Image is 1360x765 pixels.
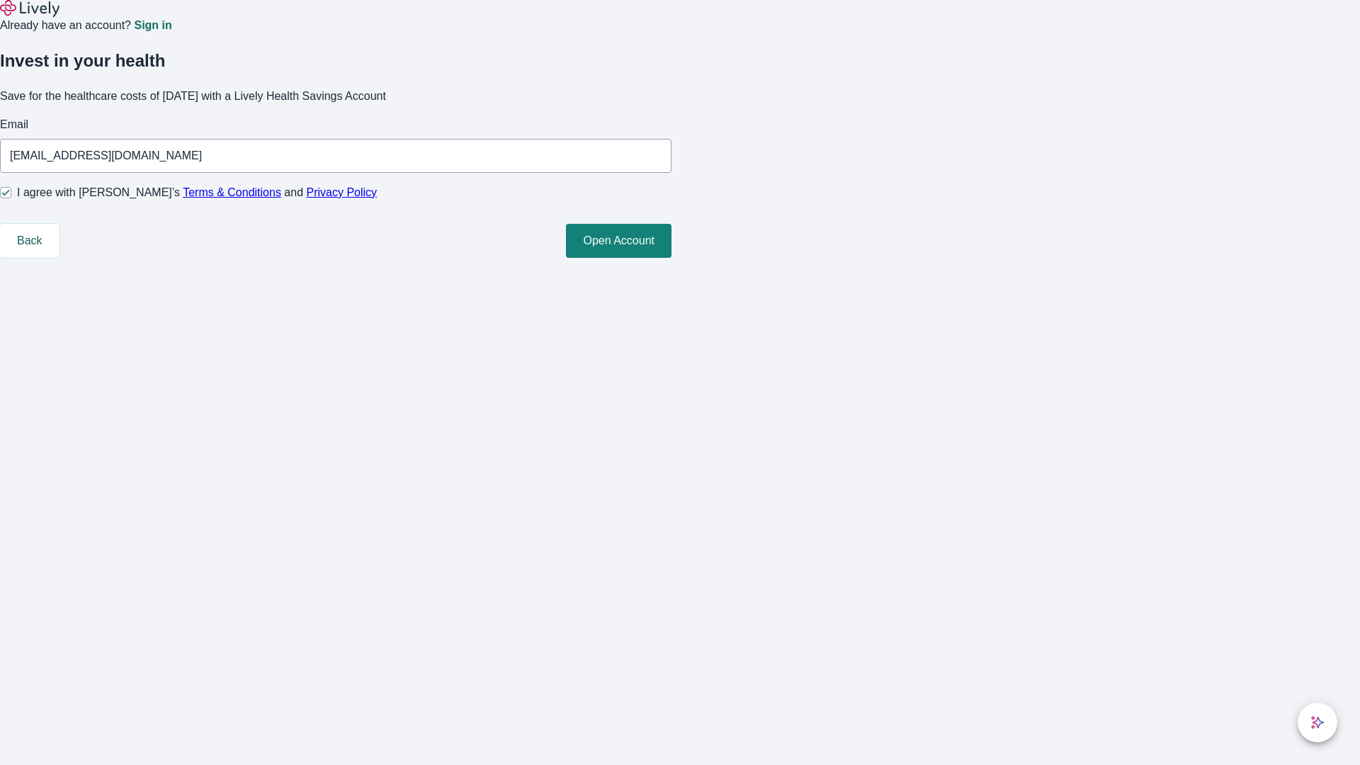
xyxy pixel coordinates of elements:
span: I agree with [PERSON_NAME]’s and [17,184,377,201]
button: chat [1298,703,1337,742]
a: Privacy Policy [307,186,378,198]
svg: Lively AI Assistant [1310,715,1325,730]
button: Open Account [566,224,671,258]
a: Sign in [134,20,171,31]
a: Terms & Conditions [183,186,281,198]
